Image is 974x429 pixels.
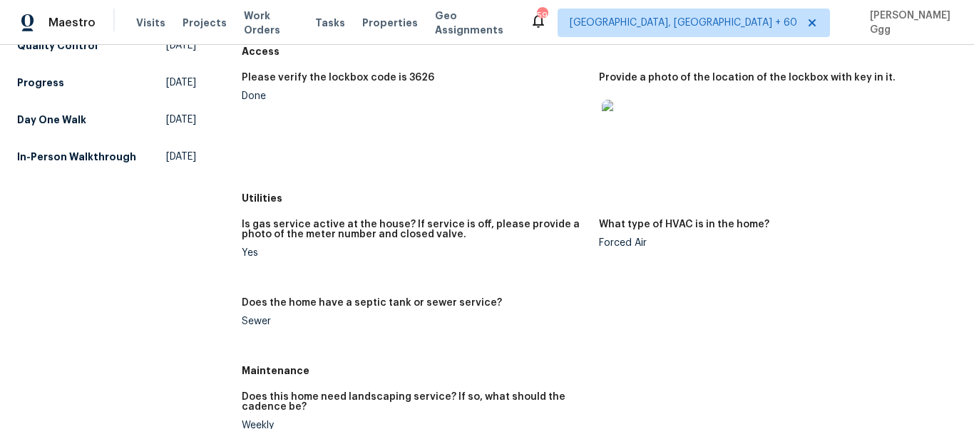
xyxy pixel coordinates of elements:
h5: Does the home have a septic tank or sewer service? [242,298,502,308]
span: Projects [183,16,227,30]
div: Sewer [242,316,588,326]
span: [PERSON_NAME] Ggg [864,9,953,37]
a: Quality Control[DATE] [17,33,196,58]
h5: Progress [17,76,64,90]
div: 599 [537,9,547,23]
h5: Maintenance [242,363,957,378]
span: [DATE] [166,38,196,53]
span: Tasks [315,18,345,28]
a: Progress[DATE] [17,70,196,95]
span: Work Orders [244,9,298,37]
h5: In-Person Walkthrough [17,150,136,164]
h5: Day One Walk [17,113,86,127]
a: Day One Walk[DATE] [17,107,196,133]
span: [DATE] [166,76,196,90]
span: [DATE] [166,150,196,164]
span: Geo Assignments [435,9,513,37]
h5: Provide a photo of the location of the lockbox with key in it. [599,73,896,83]
div: Forced Air [599,238,945,248]
span: Maestro [48,16,96,30]
h5: Access [242,44,957,58]
h5: Utilities [242,191,957,205]
h5: Is gas service active at the house? If service is off, please provide a photo of the meter number... [242,219,588,239]
h5: What type of HVAC is in the home? [599,219,769,229]
h5: Does this home need landscaping service? If so, what should the cadence be? [242,392,588,412]
a: In-Person Walkthrough[DATE] [17,144,196,170]
div: Done [242,91,588,101]
span: [DATE] [166,113,196,127]
h5: Please verify the lockbox code is 3626 [242,73,434,83]
h5: Quality Control [17,38,98,53]
span: [GEOGRAPHIC_DATA], [GEOGRAPHIC_DATA] + 60 [570,16,797,30]
span: Properties [362,16,418,30]
div: Yes [242,248,588,258]
span: Visits [136,16,165,30]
